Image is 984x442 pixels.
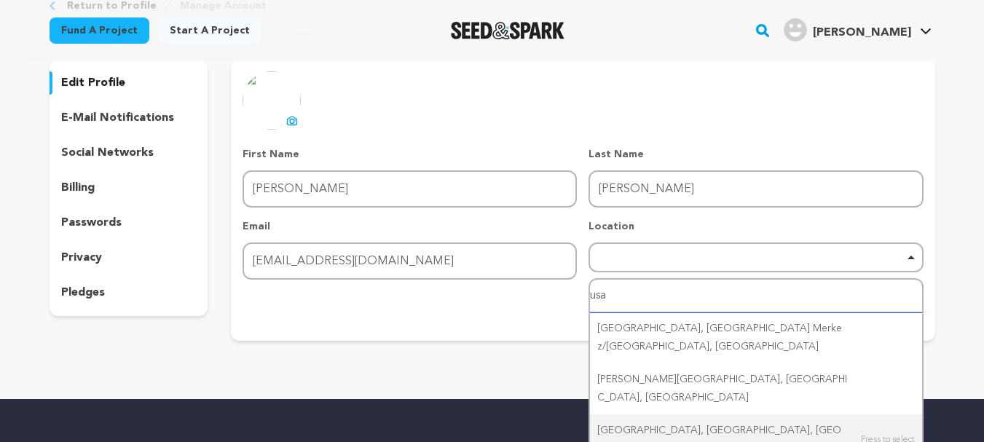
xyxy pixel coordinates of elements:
[784,18,911,42] div: Miller J.'s Profile
[589,170,923,208] input: Last Name
[243,242,577,280] input: Email
[158,17,261,44] a: Start a project
[61,179,95,197] p: billing
[784,18,807,42] img: user.png
[781,15,934,46] span: Miller J.'s Profile
[50,17,149,44] a: Fund a project
[50,106,208,130] button: e-mail notifications
[61,214,122,232] p: passwords
[50,211,208,234] button: passwords
[243,147,577,162] p: First Name
[61,109,174,127] p: e-mail notifications
[590,363,921,414] div: [PERSON_NAME][GEOGRAPHIC_DATA], [GEOGRAPHIC_DATA], [GEOGRAPHIC_DATA]
[781,15,934,42] a: Miller J.'s Profile
[590,312,921,363] div: [GEOGRAPHIC_DATA], [GEOGRAPHIC_DATA] Merkez/[GEOGRAPHIC_DATA], [GEOGRAPHIC_DATA]
[50,176,208,200] button: billing
[61,249,102,267] p: privacy
[61,284,105,301] p: pledges
[243,219,577,234] p: Email
[813,27,911,39] span: [PERSON_NAME]
[243,170,577,208] input: First Name
[50,246,208,269] button: privacy
[589,219,923,234] p: Location
[61,144,154,162] p: social networks
[451,22,565,39] img: Seed&Spark Logo Dark Mode
[590,280,921,312] input: Start typing...
[451,22,565,39] a: Seed&Spark Homepage
[50,141,208,165] button: social networks
[50,71,208,95] button: edit profile
[50,281,208,304] button: pledges
[589,147,923,162] p: Last Name
[61,74,125,92] p: edit profile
